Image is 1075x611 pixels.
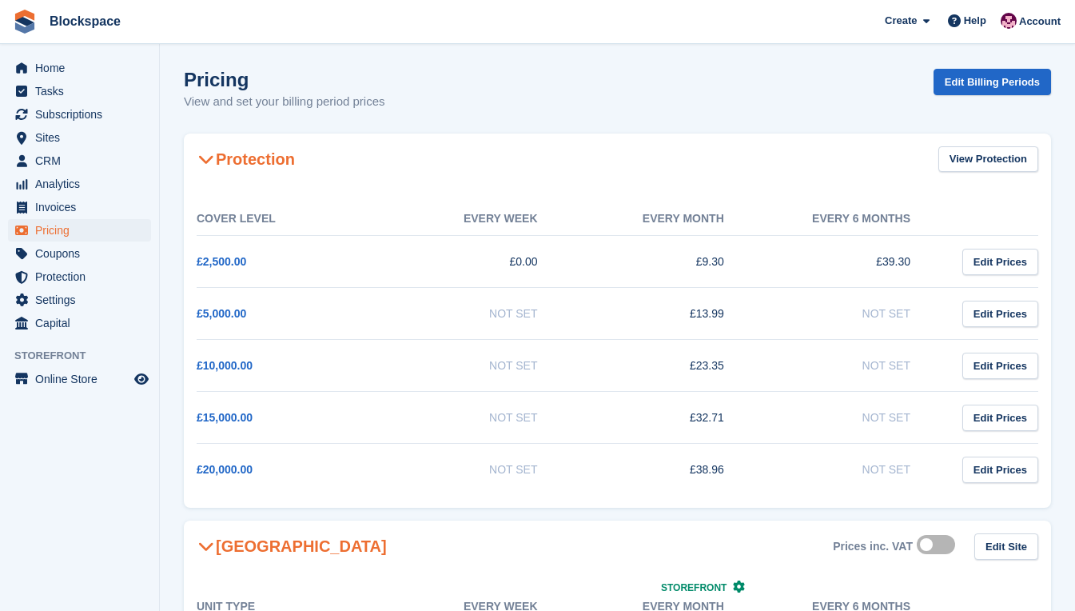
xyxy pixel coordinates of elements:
[962,457,1038,483] a: Edit Prices
[184,69,385,90] h1: Pricing
[383,236,569,288] td: £0.00
[1019,14,1061,30] span: Account
[132,369,151,389] a: Preview store
[974,533,1038,560] a: Edit Site
[1001,13,1017,29] img: Blockspace
[8,266,151,288] a: menu
[661,582,745,593] a: Storefront
[35,57,131,79] span: Home
[35,368,131,390] span: Online Store
[197,463,253,476] a: £20,000.00
[962,405,1038,431] a: Edit Prices
[35,150,131,172] span: CRM
[8,368,151,390] a: menu
[934,69,1051,95] a: Edit Billing Periods
[35,173,131,195] span: Analytics
[756,444,942,496] td: Not Set
[570,340,756,392] td: £23.35
[197,411,253,424] a: £15,000.00
[197,150,295,169] h2: Protection
[570,444,756,496] td: £38.96
[35,219,131,242] span: Pricing
[756,202,942,236] th: Every 6 months
[197,255,246,268] a: £2,500.00
[756,288,942,340] td: Not Set
[962,353,1038,379] a: Edit Prices
[35,80,131,102] span: Tasks
[35,103,131,126] span: Subscriptions
[35,126,131,149] span: Sites
[197,307,246,320] a: £5,000.00
[964,13,986,29] span: Help
[8,150,151,172] a: menu
[570,288,756,340] td: £13.99
[8,312,151,334] a: menu
[35,266,131,288] span: Protection
[197,537,387,556] h2: [GEOGRAPHIC_DATA]
[661,582,727,593] span: Storefront
[35,242,131,265] span: Coupons
[8,103,151,126] a: menu
[8,173,151,195] a: menu
[383,202,569,236] th: Every week
[184,93,385,111] p: View and set your billing period prices
[756,340,942,392] td: Not Set
[756,392,942,444] td: Not Set
[570,236,756,288] td: £9.30
[938,146,1038,173] a: View Protection
[833,540,913,553] div: Prices inc. VAT
[8,289,151,311] a: menu
[8,242,151,265] a: menu
[8,196,151,218] a: menu
[8,126,151,149] a: menu
[570,392,756,444] td: £32.71
[35,289,131,311] span: Settings
[885,13,917,29] span: Create
[8,57,151,79] a: menu
[962,249,1038,275] a: Edit Prices
[383,444,569,496] td: Not Set
[962,301,1038,327] a: Edit Prices
[197,202,383,236] th: Cover Level
[8,219,151,242] a: menu
[383,392,569,444] td: Not Set
[570,202,756,236] th: Every month
[383,340,569,392] td: Not Set
[35,312,131,334] span: Capital
[197,359,253,372] a: £10,000.00
[13,10,37,34] img: stora-icon-8386f47178a22dfd0bd8f6a31ec36ba5ce8667c1dd55bd0f319d3a0aa187defe.svg
[756,236,942,288] td: £39.30
[35,196,131,218] span: Invoices
[14,348,159,364] span: Storefront
[43,8,127,34] a: Blockspace
[8,80,151,102] a: menu
[383,288,569,340] td: Not Set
